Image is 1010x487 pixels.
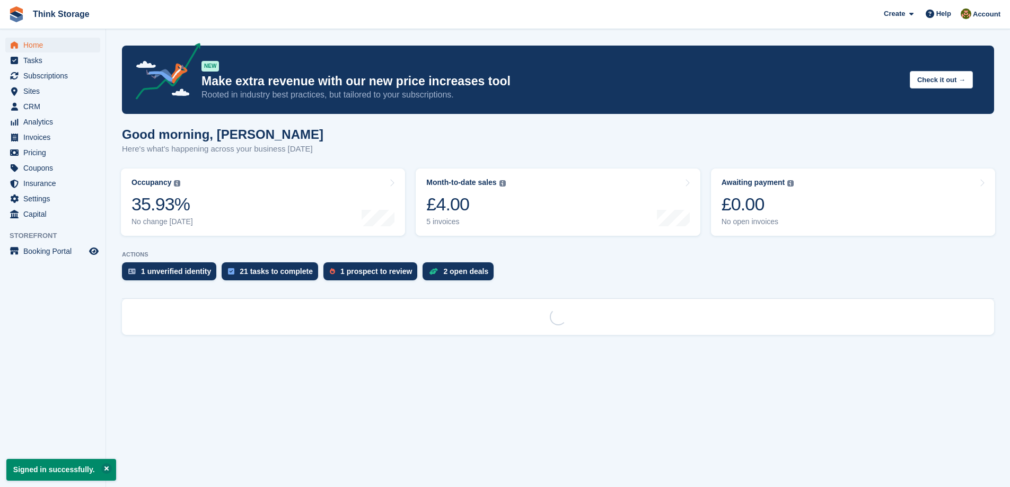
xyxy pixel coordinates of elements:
div: NEW [201,61,219,72]
span: Capital [23,207,87,222]
img: Gavin Mackie [961,8,971,19]
a: menu [5,84,100,99]
span: Coupons [23,161,87,175]
a: menu [5,191,100,206]
a: Occupancy 35.93% No change [DATE] [121,169,405,236]
img: price-adjustments-announcement-icon-8257ccfd72463d97f412b2fc003d46551f7dbcb40ab6d574587a9cd5c0d94... [127,43,201,103]
span: Account [973,9,1000,20]
img: icon-info-grey-7440780725fd019a000dd9b08b2336e03edf1995a4989e88bcd33f0948082b44.svg [787,180,794,187]
span: Analytics [23,114,87,129]
a: menu [5,114,100,129]
span: Create [884,8,905,19]
span: Help [936,8,951,19]
h1: Good morning, [PERSON_NAME] [122,127,323,141]
a: menu [5,161,100,175]
a: menu [5,68,100,83]
span: Insurance [23,176,87,191]
a: 21 tasks to complete [222,262,323,286]
a: 2 open deals [423,262,499,286]
a: menu [5,38,100,52]
img: prospect-51fa495bee0391a8d652442698ab0144808aea92771e9ea1ae160a38d050c398.svg [330,268,335,275]
img: task-75834270c22a3079a89374b754ae025e5fb1db73e45f91037f5363f120a921f8.svg [228,268,234,275]
span: Tasks [23,53,87,68]
a: Month-to-date sales £4.00 5 invoices [416,169,700,236]
div: No open invoices [722,217,794,226]
div: £0.00 [722,193,794,215]
a: Think Storage [29,5,94,23]
div: Awaiting payment [722,178,785,187]
span: Storefront [10,231,106,241]
p: Signed in successfully. [6,459,116,481]
a: menu [5,130,100,145]
div: 21 tasks to complete [240,267,313,276]
span: Booking Portal [23,244,87,259]
a: menu [5,244,100,259]
img: verify_identity-adf6edd0f0f0b5bbfe63781bf79b02c33cf7c696d77639b501bdc392416b5a36.svg [128,268,136,275]
a: Awaiting payment £0.00 No open invoices [711,169,995,236]
div: £4.00 [426,193,505,215]
span: Settings [23,191,87,206]
p: ACTIONS [122,251,994,258]
a: 1 unverified identity [122,262,222,286]
div: 35.93% [131,193,193,215]
img: deal-1b604bf984904fb50ccaf53a9ad4b4a5d6e5aea283cecdc64d6e3604feb123c2.svg [429,268,438,275]
img: icon-info-grey-7440780725fd019a000dd9b08b2336e03edf1995a4989e88bcd33f0948082b44.svg [174,180,180,187]
div: No change [DATE] [131,217,193,226]
a: menu [5,53,100,68]
span: CRM [23,99,87,114]
a: 1 prospect to review [323,262,423,286]
button: Check it out → [910,71,973,88]
span: Subscriptions [23,68,87,83]
a: Preview store [87,245,100,258]
span: Sites [23,84,87,99]
div: 2 open deals [443,267,488,276]
p: Here's what's happening across your business [DATE] [122,143,323,155]
a: menu [5,176,100,191]
span: Home [23,38,87,52]
span: Invoices [23,130,87,145]
a: menu [5,207,100,222]
p: Rooted in industry best practices, but tailored to your subscriptions. [201,89,901,101]
span: Pricing [23,145,87,160]
img: stora-icon-8386f47178a22dfd0bd8f6a31ec36ba5ce8667c1dd55bd0f319d3a0aa187defe.svg [8,6,24,22]
div: 1 prospect to review [340,267,412,276]
div: Month-to-date sales [426,178,496,187]
p: Make extra revenue with our new price increases tool [201,74,901,89]
a: menu [5,145,100,160]
img: icon-info-grey-7440780725fd019a000dd9b08b2336e03edf1995a4989e88bcd33f0948082b44.svg [499,180,506,187]
a: menu [5,99,100,114]
div: Occupancy [131,178,171,187]
div: 1 unverified identity [141,267,211,276]
div: 5 invoices [426,217,505,226]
